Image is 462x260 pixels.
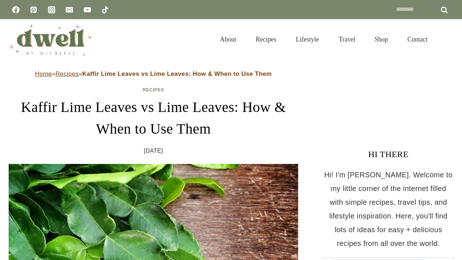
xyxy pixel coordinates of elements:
a: Lifestyle [286,27,329,52]
img: DWELL by michelle [9,23,92,56]
a: Travel [329,27,365,52]
a: Recipes [246,27,286,52]
p: Hi! I'm [PERSON_NAME]. Welcome to my little corner of the internet filled with simple recipes, tr... [323,168,453,250]
time: [DATE] [144,146,163,156]
span: » » [35,70,272,77]
a: YouTube [80,3,95,17]
a: Facebook [9,3,23,17]
button: View Search Form [441,33,453,45]
a: Email [62,3,77,17]
a: About [210,27,246,52]
a: Shop [365,27,398,52]
a: Pinterest [26,3,41,17]
h1: Kaffir Lime Leaves vs Lime Leaves: How & When to Use Them [9,96,298,140]
a: Instagram [44,3,59,17]
a: Home [35,70,52,77]
a: Recipes [143,87,164,92]
a: Contact [398,27,437,52]
h3: HI THERE [323,148,453,161]
a: TikTok [98,3,112,17]
a: Recipes [56,70,79,77]
nav: Primary Navigation [210,27,437,52]
strong: Kaffir Lime Leaves vs Lime Leaves: How & When to Use Them [82,70,272,77]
